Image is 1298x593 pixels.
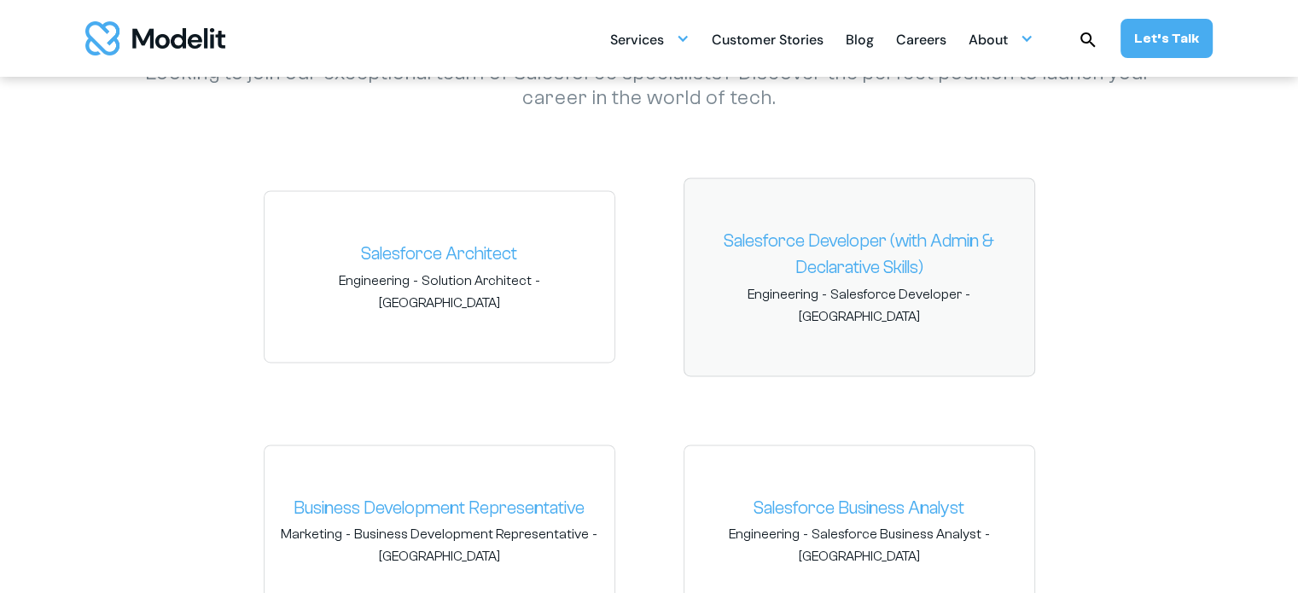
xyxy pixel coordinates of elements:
[1120,19,1213,58] a: Let’s Talk
[812,525,981,544] span: Salesforce Business Analyst
[278,271,601,312] span: - -
[698,525,1021,566] span: - -
[278,241,601,268] a: Salesforce Architect
[281,525,342,544] span: Marketing
[1134,29,1199,48] div: Let’s Talk
[748,285,818,304] span: Engineering
[698,495,1021,522] a: Salesforce Business Analyst
[422,271,532,290] span: Solution Architect
[799,547,920,566] span: [GEOGRAPHIC_DATA]
[712,22,824,55] a: Customer Stories
[698,228,1021,282] a: Salesforce Developer (with Admin & Declarative Skills)
[354,525,589,544] span: Business Development Representative
[846,25,874,58] div: Blog
[278,525,601,566] span: - -
[896,25,946,58] div: Careers
[379,547,500,566] span: [GEOGRAPHIC_DATA]
[278,495,601,522] a: Business Development Representative
[969,25,1008,58] div: About
[610,25,664,58] div: Services
[896,22,946,55] a: Careers
[969,22,1033,55] div: About
[698,285,1021,326] span: - -
[379,294,500,312] span: [GEOGRAPHIC_DATA]
[799,307,920,326] span: [GEOGRAPHIC_DATA]
[85,21,225,55] a: home
[610,22,690,55] div: Services
[339,271,410,290] span: Engineering
[830,285,962,304] span: Salesforce Developer
[712,25,824,58] div: Customer Stories
[85,21,225,55] img: modelit logo
[729,525,800,544] span: Engineering
[120,61,1179,111] p: Looking to join our exceptional team of Salesforce specialists? Discover the perfect position to ...
[846,22,874,55] a: Blog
